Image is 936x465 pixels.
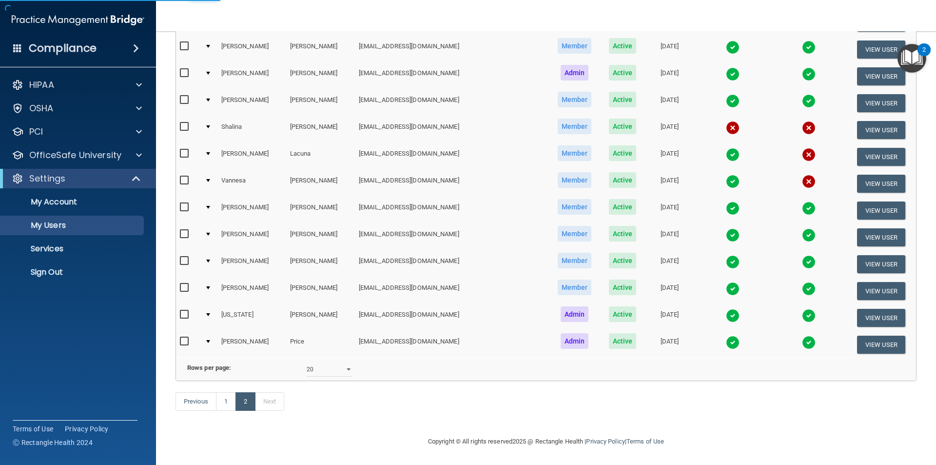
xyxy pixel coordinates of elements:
td: [PERSON_NAME] [286,90,355,117]
td: [DATE] [644,90,694,117]
a: Next [255,392,284,411]
td: [PERSON_NAME] [286,304,355,331]
td: Vannesa [217,170,286,197]
td: [EMAIL_ADDRESS][DOMAIN_NAME] [355,197,548,224]
img: tick.e7d51cea.svg [726,255,740,269]
p: My Account [6,197,139,207]
td: [EMAIL_ADDRESS][DOMAIN_NAME] [355,90,548,117]
p: Services [6,244,139,254]
span: Member [558,280,592,295]
img: cross.ca9f0e7f.svg [802,121,816,135]
img: cross.ca9f0e7f.svg [802,148,816,162]
span: Active [609,145,637,161]
td: [EMAIL_ADDRESS][DOMAIN_NAME] [355,63,548,90]
button: View User [857,40,905,59]
p: HIPAA [29,79,54,91]
button: View User [857,336,905,354]
a: OSHA [12,102,142,114]
td: [EMAIL_ADDRESS][DOMAIN_NAME] [355,278,548,304]
button: View User [857,94,905,112]
span: Member [558,253,592,268]
td: [PERSON_NAME] [217,143,286,170]
td: [EMAIL_ADDRESS][DOMAIN_NAME] [355,143,548,170]
td: [PERSON_NAME] [217,224,286,251]
div: Copyright © All rights reserved 2025 @ Rectangle Health | | [368,426,724,457]
span: Member [558,38,592,54]
td: [PERSON_NAME] [217,63,286,90]
span: Active [609,92,637,107]
img: tick.e7d51cea.svg [802,40,816,54]
img: tick.e7d51cea.svg [726,282,740,296]
span: Active [609,199,637,215]
span: Admin [561,65,589,81]
img: tick.e7d51cea.svg [802,309,816,323]
td: [DATE] [644,224,694,251]
span: Member [558,172,592,188]
img: tick.e7d51cea.svg [802,228,816,242]
td: [DATE] [644,331,694,358]
span: Active [609,65,637,81]
button: View User [857,175,905,193]
img: cross.ca9f0e7f.svg [726,121,740,135]
td: [EMAIL_ADDRESS][DOMAIN_NAME] [355,304,548,331]
a: Privacy Policy [65,424,109,434]
img: tick.e7d51cea.svg [726,175,740,188]
td: [EMAIL_ADDRESS][DOMAIN_NAME] [355,251,548,278]
td: [PERSON_NAME] [217,36,286,63]
td: [EMAIL_ADDRESS][DOMAIN_NAME] [355,117,548,143]
div: 2 [922,50,926,62]
img: tick.e7d51cea.svg [726,148,740,162]
td: [DATE] [644,170,694,197]
td: [PERSON_NAME] [286,278,355,304]
a: 2 [235,392,255,411]
td: [EMAIL_ADDRESS][DOMAIN_NAME] [355,331,548,358]
p: PCI [29,126,43,138]
button: View User [857,309,905,327]
img: tick.e7d51cea.svg [802,67,816,81]
span: Member [558,119,592,134]
span: Active [609,253,637,268]
a: PCI [12,126,142,138]
td: [DATE] [644,197,694,224]
img: tick.e7d51cea.svg [726,309,740,323]
img: tick.e7d51cea.svg [802,282,816,296]
span: Active [609,280,637,295]
p: OfficeSafe University [29,149,121,161]
td: [DATE] [644,278,694,304]
img: tick.e7d51cea.svg [726,40,740,54]
span: Active [609,306,637,322]
button: View User [857,202,905,220]
td: [PERSON_NAME] [217,197,286,224]
p: OSHA [29,102,54,114]
td: Price [286,331,355,358]
span: Admin [561,333,589,349]
td: [PERSON_NAME] [217,331,286,358]
td: [EMAIL_ADDRESS][DOMAIN_NAME] [355,36,548,63]
p: Settings [29,173,65,184]
td: [PERSON_NAME] [286,170,355,197]
button: View User [857,255,905,273]
span: Member [558,145,592,161]
td: [PERSON_NAME] [286,197,355,224]
td: [DATE] [644,304,694,331]
td: [DATE] [644,117,694,143]
td: [PERSON_NAME] [217,90,286,117]
td: Shalina [217,117,286,143]
a: Terms of Use [626,438,664,445]
td: [EMAIL_ADDRESS][DOMAIN_NAME] [355,170,548,197]
img: tick.e7d51cea.svg [802,94,816,108]
img: PMB logo [12,10,144,30]
td: Lacuna [286,143,355,170]
span: Active [609,172,637,188]
td: [US_STATE] [217,304,286,331]
td: [PERSON_NAME] [286,117,355,143]
td: [PERSON_NAME] [217,251,286,278]
button: View User [857,282,905,300]
b: Rows per page: [187,364,231,371]
a: Settings [12,173,141,184]
span: Admin [561,306,589,322]
td: [DATE] [644,251,694,278]
td: [DATE] [644,36,694,63]
img: tick.e7d51cea.svg [726,94,740,108]
img: tick.e7d51cea.svg [726,202,740,215]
